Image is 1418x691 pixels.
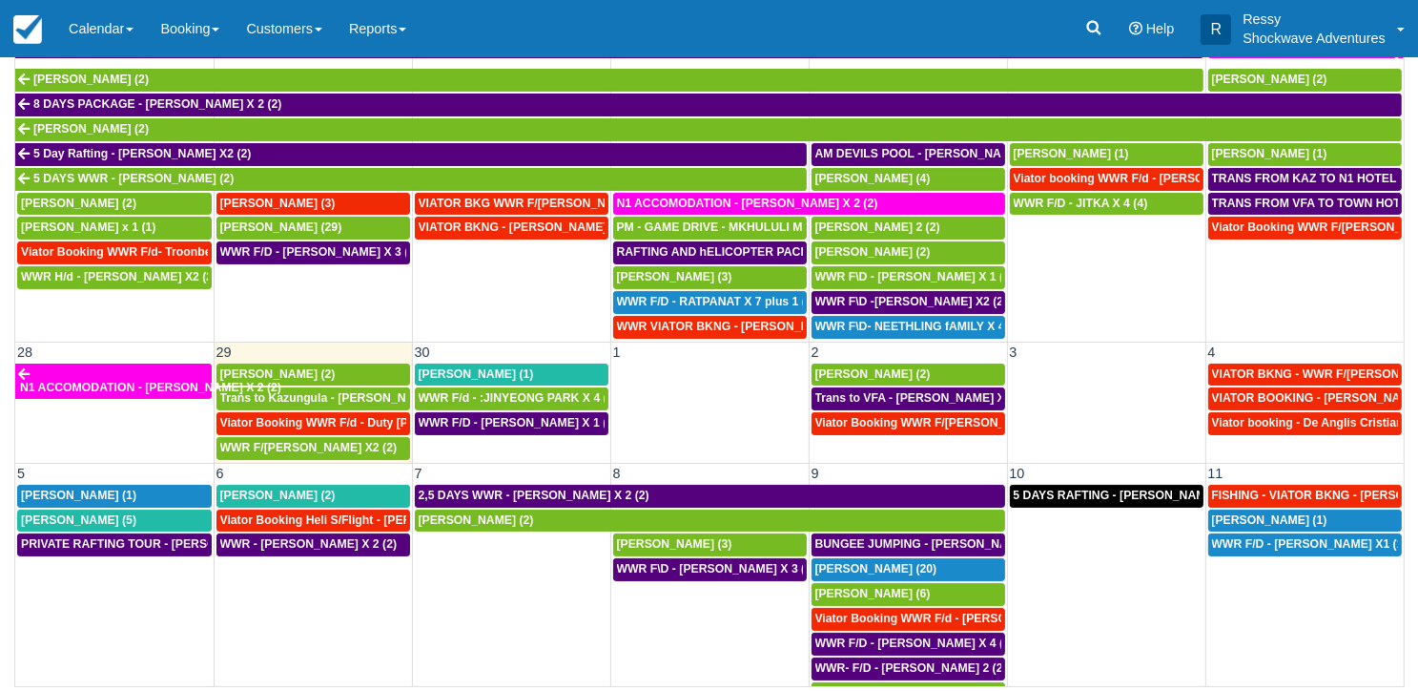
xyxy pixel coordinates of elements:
[613,291,807,314] a: WWR F/D - RATPANAT X 7 plus 1 (8)
[1208,168,1403,191] a: TRANS FROM KAZ TO N1 HOTEL -NTAYLOR [PERSON_NAME] X2 (2)
[1201,14,1231,45] div: R
[1010,168,1203,191] a: Viator booking WWR F/d - [PERSON_NAME] 3 (3)
[33,97,281,111] span: 8 DAYS PACKAGE - [PERSON_NAME] X 2 (2)
[220,513,521,527] span: Viator Booking Heli S/Flight - [PERSON_NAME] X 1 (1)
[21,220,155,234] span: [PERSON_NAME] x 1 (1)
[1014,489,1256,502] span: 5 DAYS RAFTING - [PERSON_NAME] X 2 (4)
[17,534,212,556] a: PRIVATE RAFTING TOUR - [PERSON_NAME] X 5 (5)
[419,513,534,527] span: [PERSON_NAME] (2)
[20,381,281,394] span: N1 ACCOMODATION - [PERSON_NAME] X 2 (2)
[33,73,149,86] span: [PERSON_NAME] (2)
[815,270,1015,283] span: WWR F\D - [PERSON_NAME] X 1 (2)
[17,510,212,533] a: [PERSON_NAME] (5)
[810,466,821,481] span: 9
[415,193,608,216] a: VIATOR BKG WWR F/[PERSON_NAME] [PERSON_NAME] 2 (2)
[415,485,1005,508] a: 2,5 DAYS WWR - [PERSON_NAME] X 2 (2)
[1146,21,1175,36] span: Help
[216,387,410,410] a: Trans to Kazungula - [PERSON_NAME] x 1 (2)
[815,295,1008,308] span: WWR F\D -[PERSON_NAME] X2 (2)
[33,147,251,160] span: 5 Day Rafting - [PERSON_NAME] X2 (2)
[613,217,807,240] a: PM - GAME DRIVE - MKHULULI MOYO X1 (28)
[419,391,618,405] span: WWR F/d - :JINYEONG PARK X 4 (4)
[812,143,1005,166] a: AM DEVILS POOL - [PERSON_NAME] X 2 (2)
[617,562,816,576] span: WWR F\D - [PERSON_NAME] X 3 (3)
[1208,485,1403,508] a: FISHING - VIATOR BKNG - [PERSON_NAME] 2 (2)
[613,558,807,581] a: WWR F\D - [PERSON_NAME] X 3 (3)
[812,291,1005,314] a: WWR F\D -[PERSON_NAME] X2 (2)
[17,485,212,508] a: [PERSON_NAME] (1)
[216,437,410,460] a: WWR F/[PERSON_NAME] X2 (2)
[812,608,1005,631] a: Viator Booking WWR F/d - [PERSON_NAME] [PERSON_NAME] X2 (2)
[1212,537,1408,551] span: WWR F/D - [PERSON_NAME] X1 (1)
[812,658,1005,681] a: WWR- F/D - [PERSON_NAME] 2 (2)
[812,583,1005,606] a: [PERSON_NAME] (6)
[15,118,1402,141] a: [PERSON_NAME] (2)
[1008,466,1027,481] span: 10
[17,193,212,216] a: [PERSON_NAME] (2)
[617,295,816,308] span: WWR F/D - RATPANAT X 7 plus 1 (8)
[815,416,1081,429] span: Viator Booking WWR F/[PERSON_NAME] X 2 (2)
[216,193,410,216] a: [PERSON_NAME] (3)
[1008,345,1019,360] span: 3
[419,416,618,429] span: WWR F/D - [PERSON_NAME] X 1 (1)
[216,217,410,240] a: [PERSON_NAME] (29)
[21,537,307,551] span: PRIVATE RAFTING TOUR - [PERSON_NAME] X 5 (5)
[21,197,136,210] span: [PERSON_NAME] (2)
[1208,412,1403,435] a: Viator booking - De Anglis Cristiano X1 (1)
[1208,387,1403,410] a: VIATOR BOOKING - [PERSON_NAME] 2 (2)
[15,466,27,481] span: 5
[1014,197,1148,210] span: WWR F/D - JITKA X 4 (4)
[812,412,1005,435] a: Viator Booking WWR F/[PERSON_NAME] X 2 (2)
[220,537,398,551] span: WWR - [PERSON_NAME] X 2 (2)
[216,241,410,264] a: WWR F/D - [PERSON_NAME] X 3 (3)
[15,94,1402,116] a: 8 DAYS PACKAGE - [PERSON_NAME] X 2 (2)
[812,534,1005,556] a: BUNGEE JUMPING - [PERSON_NAME] 2 (2)
[1206,466,1225,481] span: 11
[1208,193,1403,216] a: TRANS FROM VFA TO TOWN HOTYELS - [PERSON_NAME] X 2 (2)
[15,143,807,166] a: 5 Day Rafting - [PERSON_NAME] X2 (2)
[1014,147,1129,160] span: [PERSON_NAME] (1)
[419,489,649,502] span: 2,5 DAYS WWR - [PERSON_NAME] X 2 (2)
[815,147,1061,160] span: AM DEVILS POOL - [PERSON_NAME] X 2 (2)
[21,270,216,283] span: WWR H/d - [PERSON_NAME] X2 (2)
[1010,143,1203,166] a: [PERSON_NAME] (1)
[812,387,1005,410] a: Trans to VFA - [PERSON_NAME] X 2 (2)
[1208,143,1403,166] a: [PERSON_NAME] (1)
[1212,513,1327,527] span: [PERSON_NAME] (1)
[1010,485,1203,508] a: 5 DAYS RAFTING - [PERSON_NAME] X 2 (4)
[415,510,1005,533] a: [PERSON_NAME] (2)
[1212,73,1327,86] span: [PERSON_NAME] (2)
[17,241,212,264] a: Viator Booking WWR F/d- Troonbeeckx, [PERSON_NAME] 11 (9)
[611,466,623,481] span: 8
[1129,22,1142,35] i: Help
[413,345,432,360] span: 30
[617,197,878,210] span: N1 ACCOMODATION - [PERSON_NAME] X 2 (2)
[33,172,234,185] span: 5 DAYS WWR - [PERSON_NAME] (2)
[815,537,1058,551] span: BUNGEE JUMPING - [PERSON_NAME] 2 (2)
[815,562,937,576] span: [PERSON_NAME] (20)
[415,364,608,387] a: [PERSON_NAME] (1)
[21,489,136,502] span: [PERSON_NAME] (1)
[15,364,212,400] a: N1 ACCOMODATION - [PERSON_NAME] X 2 (2)
[220,489,336,502] span: [PERSON_NAME] (2)
[216,412,410,435] a: Viator Booking WWR F/d - Duty [PERSON_NAME] 2 (2)
[216,534,410,556] a: WWR - [PERSON_NAME] X 2 (2)
[613,266,807,289] a: [PERSON_NAME] (3)
[215,345,234,360] span: 29
[1212,147,1327,160] span: [PERSON_NAME] (1)
[216,485,410,508] a: [PERSON_NAME] (2)
[815,587,931,600] span: [PERSON_NAME] (6)
[617,245,978,259] span: RAFTING AND hELICOPTER PACKAGE - [PERSON_NAME] X1 (1)
[415,412,608,435] a: WWR F/D - [PERSON_NAME] X 1 (1)
[15,345,34,360] span: 28
[812,168,1005,191] a: [PERSON_NAME] (4)
[815,661,1007,675] span: WWR- F/D - [PERSON_NAME] 2 (2)
[613,316,807,339] a: WWR VIATOR BKNG - [PERSON_NAME] 2 (2)
[17,266,212,289] a: WWR H/d - [PERSON_NAME] X2 (2)
[17,217,212,240] a: [PERSON_NAME] x 1 (1)
[1208,534,1403,556] a: WWR F/D - [PERSON_NAME] X1 (1)
[812,217,1005,240] a: [PERSON_NAME] 2 (2)
[220,441,398,454] span: WWR F/[PERSON_NAME] X2 (2)
[21,245,376,259] span: Viator Booking WWR F/d- Troonbeeckx, [PERSON_NAME] 11 (9)
[15,168,807,191] a: 5 DAYS WWR - [PERSON_NAME] (2)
